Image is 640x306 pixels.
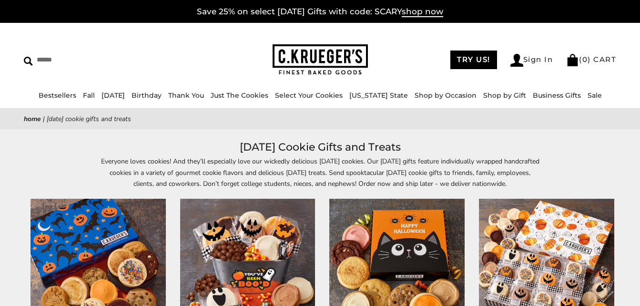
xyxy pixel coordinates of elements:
a: Select Your Cookies [275,91,343,100]
a: (0) CART [566,55,616,64]
input: Search [24,52,161,67]
span: shop now [402,7,443,17]
a: Sale [588,91,602,100]
a: TRY US! [450,51,497,69]
nav: breadcrumbs [24,113,616,124]
span: 0 [582,55,588,64]
img: Account [510,54,523,67]
a: [US_STATE] State [349,91,408,100]
a: Thank You [168,91,204,100]
h1: [DATE] Cookie Gifts and Treats [38,139,602,156]
a: Home [24,114,41,123]
img: C.KRUEGER'S [273,44,368,75]
a: Business Gifts [533,91,581,100]
a: Just The Cookies [211,91,268,100]
a: Shop by Gift [483,91,526,100]
img: Bag [566,54,579,66]
a: Shop by Occasion [415,91,477,100]
a: Sign In [510,54,553,67]
p: Everyone loves cookies! And they’ll especially love our wickedly delicious [DATE] cookies. Our [D... [101,156,539,189]
a: Bestsellers [39,91,76,100]
a: Fall [83,91,95,100]
span: [DATE] Cookie Gifts and Treats [47,114,131,123]
span: | [43,114,45,123]
a: [DATE] [102,91,125,100]
a: Save 25% on select [DATE] Gifts with code: SCARYshop now [197,7,443,17]
img: Search [24,57,33,66]
a: Birthday [132,91,162,100]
